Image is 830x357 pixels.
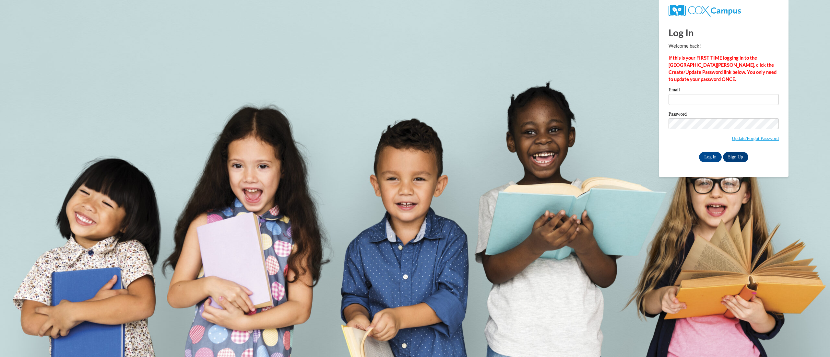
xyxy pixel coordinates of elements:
[669,26,779,39] h1: Log In
[669,87,779,94] label: Email
[699,152,722,162] input: Log In
[732,136,779,141] a: Update/Forgot Password
[723,152,748,162] a: Sign Up
[669,7,741,13] a: COX Campus
[669,5,741,17] img: COX Campus
[669,55,777,82] strong: If this is your FIRST TIME logging in to the [GEOGRAPHIC_DATA][PERSON_NAME], click the Create/Upd...
[669,42,779,50] p: Welcome back!
[669,112,779,118] label: Password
